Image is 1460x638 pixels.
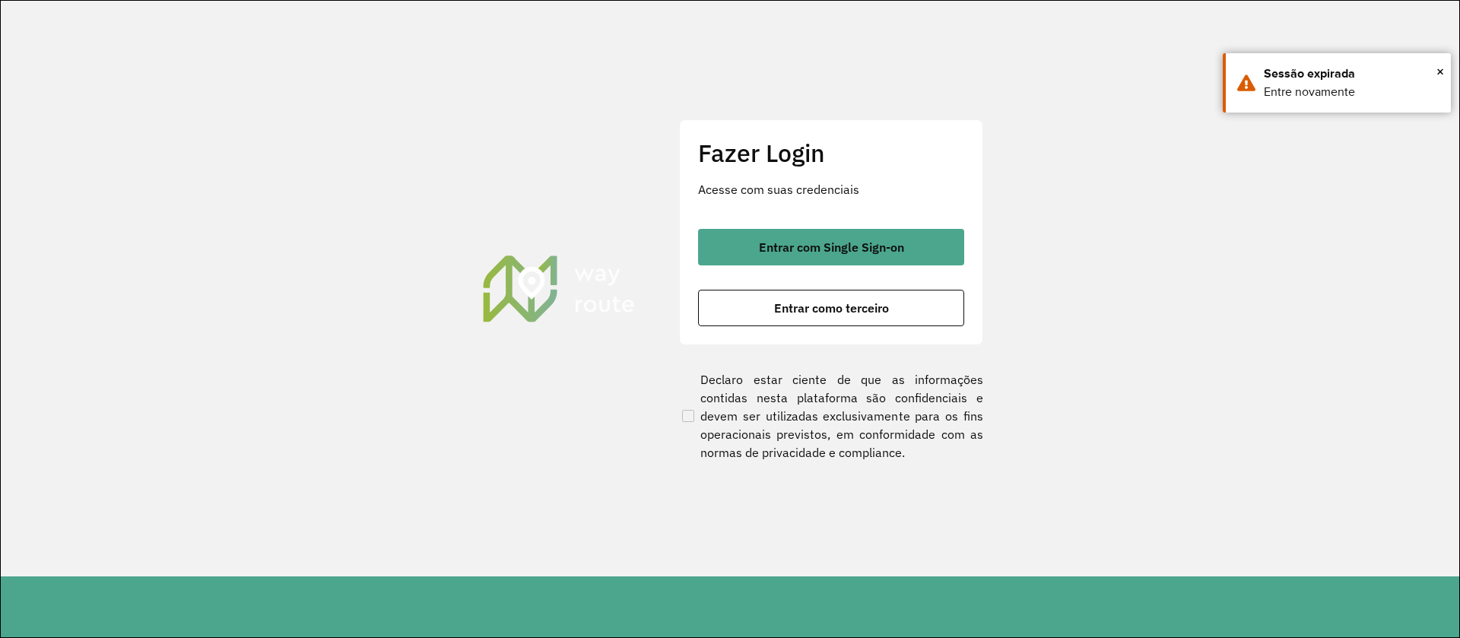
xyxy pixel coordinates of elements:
span: × [1436,60,1444,83]
div: Sessão expirada [1264,65,1439,83]
span: Entrar como terceiro [774,302,889,314]
div: Entre novamente [1264,83,1439,101]
label: Declaro estar ciente de que as informações contidas nesta plataforma são confidenciais e devem se... [679,370,983,462]
p: Acesse com suas credenciais [698,180,964,198]
button: button [698,290,964,326]
h2: Fazer Login [698,138,964,167]
img: Roteirizador AmbevTech [481,253,637,323]
button: button [698,229,964,265]
button: Close [1436,60,1444,83]
span: Entrar com Single Sign-on [759,241,904,253]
